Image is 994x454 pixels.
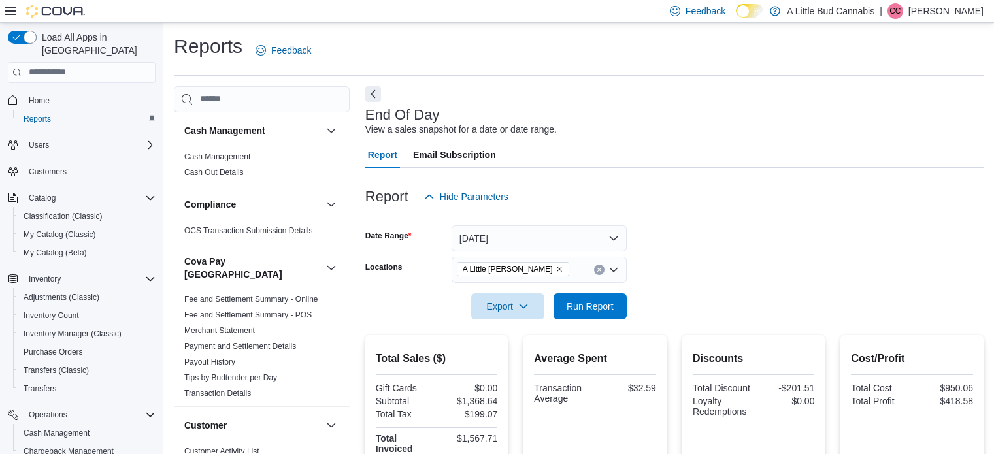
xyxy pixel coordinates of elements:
[439,396,497,406] div: $1,368.64
[365,231,412,241] label: Date Range
[250,37,316,63] a: Feedback
[18,208,108,224] a: Classification (Classic)
[184,341,296,351] span: Payment and Settlement Details
[534,351,656,366] h2: Average Spent
[24,137,54,153] button: Users
[18,381,156,397] span: Transfers
[365,107,440,123] h3: End Of Day
[323,197,339,212] button: Compliance
[439,433,497,444] div: $1,567.71
[184,310,312,319] a: Fee and Settlement Summary - POS
[555,265,563,273] button: Remove A Little Bud Summerland from selection in this group
[323,417,339,433] button: Customer
[594,265,605,275] button: Clear input
[3,270,161,288] button: Inventory
[184,124,265,137] h3: Cash Management
[693,351,815,366] h2: Discounts
[13,343,161,361] button: Purchase Orders
[413,142,496,168] span: Email Subscription
[323,260,339,276] button: Cova Pay [GEOGRAPHIC_DATA]
[554,293,627,319] button: Run Report
[29,140,49,150] span: Users
[184,225,313,236] span: OCS Transaction Submission Details
[3,189,161,207] button: Catalog
[887,3,903,19] div: Carolyn Cook
[686,5,725,18] span: Feedback
[24,365,89,376] span: Transfers (Classic)
[18,208,156,224] span: Classification (Classic)
[787,3,874,19] p: A Little Bud Cannabis
[851,351,973,366] h2: Cost/Profit
[29,410,67,420] span: Operations
[851,396,909,406] div: Total Profit
[18,344,88,360] a: Purchase Orders
[24,92,156,108] span: Home
[184,310,312,320] span: Fee and Settlement Summary - POS
[24,248,87,258] span: My Catalog (Beta)
[29,193,56,203] span: Catalog
[365,86,381,102] button: Next
[915,396,973,406] div: $418.58
[24,383,56,394] span: Transfers
[184,357,235,367] span: Payout History
[24,347,83,357] span: Purchase Orders
[756,383,814,393] div: -$201.51
[174,33,242,59] h1: Reports
[13,325,161,343] button: Inventory Manager (Classic)
[3,136,161,154] button: Users
[376,396,434,406] div: Subtotal
[24,164,72,180] a: Customers
[18,227,156,242] span: My Catalog (Classic)
[756,396,814,406] div: $0.00
[184,198,321,211] button: Compliance
[29,274,61,284] span: Inventory
[18,289,105,305] a: Adjustments (Classic)
[184,388,251,398] span: Transaction Details
[471,293,544,319] button: Export
[271,44,311,57] span: Feedback
[18,111,56,127] a: Reports
[439,383,497,393] div: $0.00
[24,271,66,287] button: Inventory
[457,262,569,276] span: A Little Bud Summerland
[13,244,161,262] button: My Catalog (Beta)
[365,262,403,272] label: Locations
[18,245,92,261] a: My Catalog (Beta)
[693,396,751,417] div: Loyalty Redemptions
[24,329,122,339] span: Inventory Manager (Classic)
[368,142,397,168] span: Report
[18,289,156,305] span: Adjustments (Classic)
[693,383,751,393] div: Total Discount
[24,292,99,302] span: Adjustments (Classic)
[439,409,497,419] div: $199.07
[184,342,296,351] a: Payment and Settlement Details
[479,293,537,319] span: Export
[184,124,321,137] button: Cash Management
[13,306,161,325] button: Inventory Count
[24,211,103,221] span: Classification (Classic)
[419,184,514,210] button: Hide Parameters
[184,295,318,304] a: Fee and Settlement Summary - Online
[29,95,50,106] span: Home
[889,3,901,19] span: CC
[3,91,161,110] button: Home
[18,326,127,342] a: Inventory Manager (Classic)
[13,207,161,225] button: Classification (Classic)
[184,152,250,162] span: Cash Management
[184,373,277,382] a: Tips by Budtender per Day
[376,433,413,454] strong: Total Invoiced
[18,308,84,323] a: Inventory Count
[376,409,434,419] div: Total Tax
[608,265,619,275] button: Open list of options
[24,271,156,287] span: Inventory
[184,372,277,383] span: Tips by Budtender per Day
[24,190,61,206] button: Catalog
[736,4,763,18] input: Dark Mode
[26,5,85,18] img: Cova
[184,167,244,178] span: Cash Out Details
[174,149,350,186] div: Cash Management
[184,357,235,366] a: Payout History
[463,263,553,276] span: A Little [PERSON_NAME]
[184,326,255,335] a: Merchant Statement
[365,123,557,137] div: View a sales snapshot for a date or date range.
